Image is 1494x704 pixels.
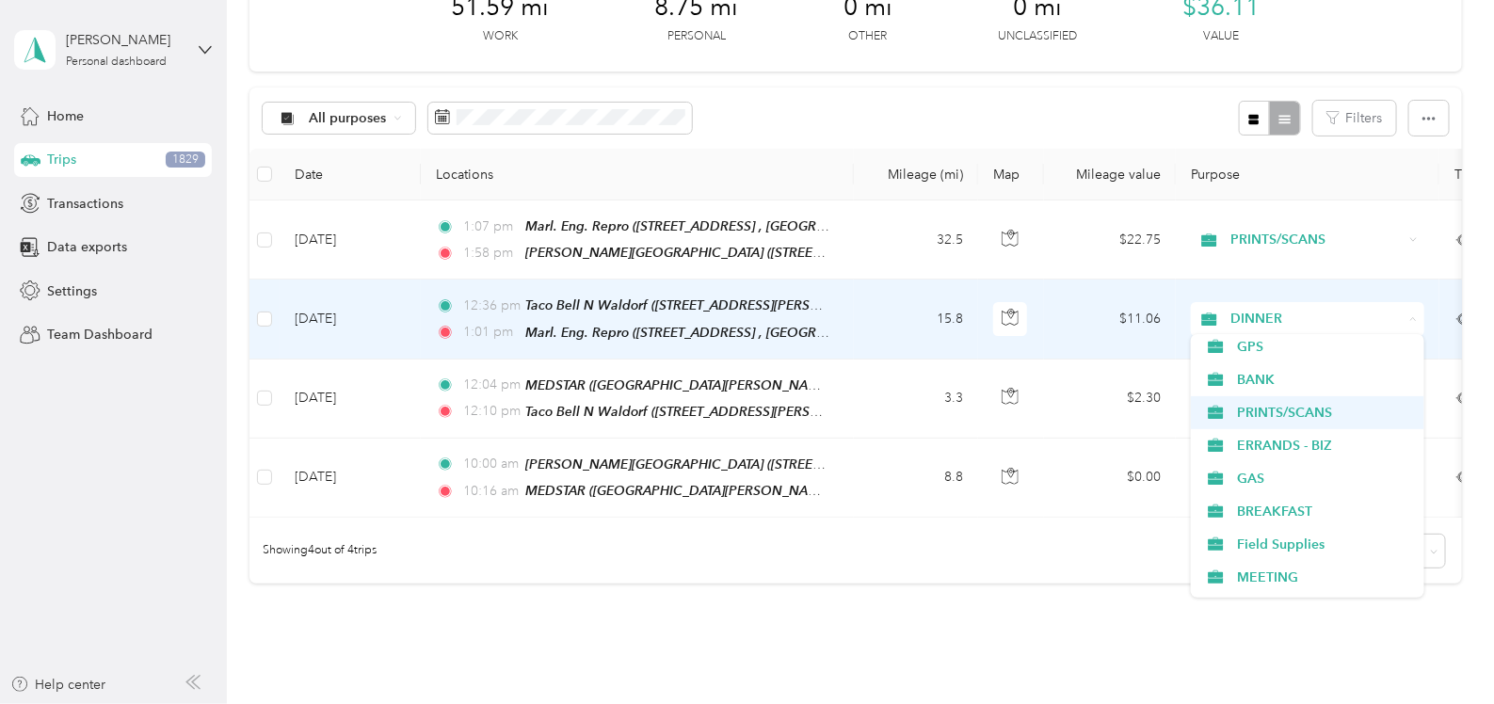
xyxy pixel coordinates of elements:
td: 3.3 [854,360,978,439]
span: GPS [1238,337,1412,357]
th: Map [978,149,1044,200]
td: $11.06 [1044,280,1176,359]
span: [PERSON_NAME][GEOGRAPHIC_DATA] ([STREET_ADDRESS][PERSON_NAME][US_STATE]) [525,456,1066,472]
span: 12:10 pm [463,401,517,422]
span: 10:00 am [463,454,517,474]
iframe: Everlance-gr Chat Button Frame [1389,599,1494,704]
td: $22.75 [1044,200,1176,280]
span: Team Dashboard [47,325,153,344]
button: Filters [1313,101,1396,136]
td: 32.5 [854,200,978,280]
td: [DATE] [280,200,421,280]
span: MEETING [1238,568,1412,587]
td: 15.8 [854,280,978,359]
span: 10:16 am [463,481,517,502]
span: Marl. Eng. Repro ([STREET_ADDRESS] , [GEOGRAPHIC_DATA][PERSON_NAME], [US_STATE]) [525,218,1082,234]
span: Showing 4 out of 4 trips [249,542,377,559]
span: Taco Bell N Waldorf ([STREET_ADDRESS][PERSON_NAME] , [GEOGRAPHIC_DATA], [US_STATE]) [525,404,1100,420]
p: Unclassified [998,28,1077,45]
p: Work [483,28,518,45]
button: Help center [10,675,106,695]
td: [DATE] [280,360,421,439]
td: 8.8 [854,439,978,518]
p: Personal [667,28,726,45]
span: 1:01 pm [463,322,517,343]
th: Mileage (mi) [854,149,978,200]
span: PRINTS/SCANS [1231,230,1404,250]
span: ERRANDS - BIZ [1238,436,1412,456]
span: 12:04 pm [463,375,517,395]
span: MEDSTAR ([GEOGRAPHIC_DATA][PERSON_NAME][PERSON_NAME], [GEOGRAPHIC_DATA], [GEOGRAPHIC_DATA], [US_S... [525,377,1293,393]
span: GAS [1238,469,1412,488]
p: Other [849,28,888,45]
th: Mileage value [1044,149,1176,200]
span: [PERSON_NAME][GEOGRAPHIC_DATA] ([STREET_ADDRESS][PERSON_NAME][US_STATE]) [525,245,1066,261]
div: [PERSON_NAME] [66,30,184,50]
td: $2.30 [1044,360,1176,439]
td: [DATE] [280,280,421,359]
td: $0.00 [1044,439,1176,518]
span: Data exports [47,237,127,257]
span: Transactions [47,194,123,214]
span: BANK [1238,370,1412,390]
span: Home [47,106,84,126]
span: PRINTS/SCANS [1238,403,1412,423]
span: 1829 [166,152,205,168]
p: Value [1203,28,1239,45]
span: All purposes [310,112,388,125]
span: Field Supplies [1238,535,1412,554]
td: [DATE] [280,439,421,518]
th: Date [280,149,421,200]
span: 1:07 pm [463,216,517,237]
span: 12:36 pm [463,296,517,316]
div: Personal dashboard [66,56,167,68]
th: Locations [421,149,854,200]
span: BREAKFAST [1238,502,1412,521]
span: Trips [47,150,76,169]
span: Settings [47,281,97,301]
span: Marl. Eng. Repro ([STREET_ADDRESS] , [GEOGRAPHIC_DATA][PERSON_NAME], [US_STATE]) [525,325,1082,341]
th: Purpose [1176,149,1439,200]
span: MEDSTAR ([GEOGRAPHIC_DATA][PERSON_NAME][PERSON_NAME], [GEOGRAPHIC_DATA], [GEOGRAPHIC_DATA], [US_S... [525,483,1293,499]
span: 1:58 pm [463,243,517,264]
span: DINNER [1231,309,1404,329]
span: Taco Bell N Waldorf ([STREET_ADDRESS][PERSON_NAME] , [GEOGRAPHIC_DATA], [US_STATE]) [525,297,1100,313]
